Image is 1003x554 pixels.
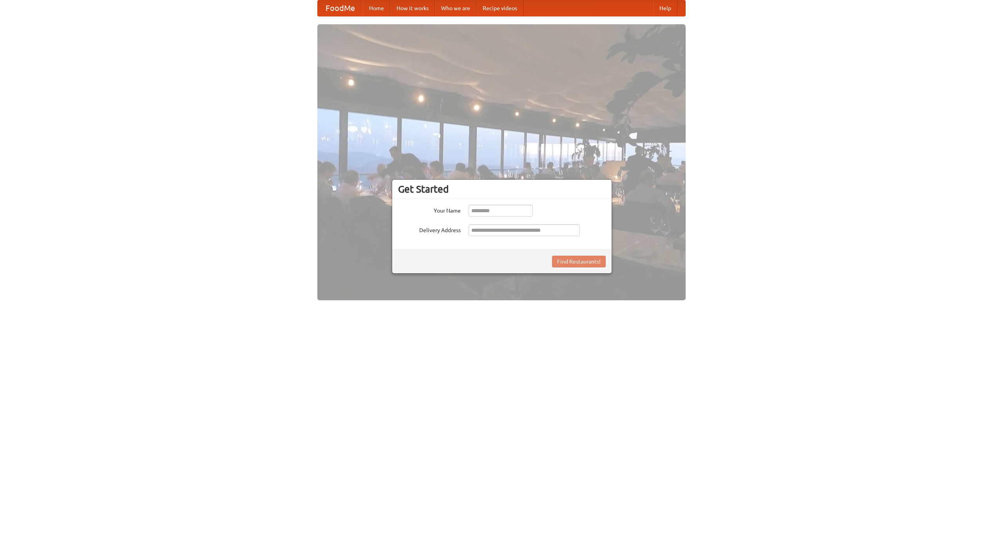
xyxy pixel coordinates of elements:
label: Delivery Address [398,224,461,234]
button: Find Restaurants! [552,256,606,267]
label: Your Name [398,205,461,215]
a: Home [363,0,390,16]
a: How it works [390,0,435,16]
h3: Get Started [398,183,606,195]
a: Who we are [435,0,476,16]
a: FoodMe [318,0,363,16]
a: Recipe videos [476,0,523,16]
a: Help [653,0,677,16]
